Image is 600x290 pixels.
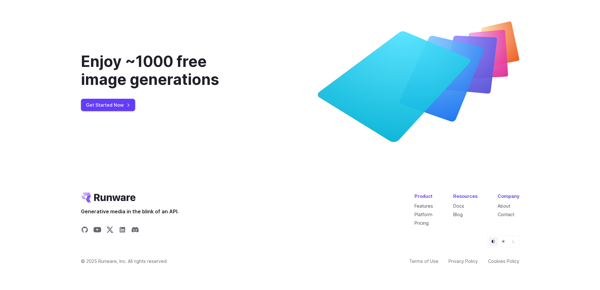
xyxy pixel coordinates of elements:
[498,203,510,209] a: About
[81,226,89,235] a: Share on GitHub
[81,52,252,89] div: Enjoy ~1000 free image generations
[487,235,519,247] ul: Theme selector
[489,237,498,246] button: Default
[81,192,136,203] a: Go to /
[409,257,438,265] a: Terms of Use
[449,257,478,265] a: Privacy Policy
[414,220,429,226] a: Pricing
[498,212,514,217] a: Contact
[488,257,519,265] a: Cookies Policy
[453,203,464,209] a: Docs
[509,237,518,246] button: Dark
[81,99,135,111] a: Get Started Now
[414,212,432,217] a: Platform
[81,257,167,265] span: © 2025 Runware, Inc. All rights reserved
[453,212,463,217] a: Blog
[131,226,139,235] a: Share on Discord
[81,208,179,216] span: Generative media in the blink of an API.
[119,226,126,235] a: Share on LinkedIn
[414,203,433,209] a: Features
[414,192,433,200] div: Product
[94,226,101,235] a: Share on YouTube
[453,192,477,200] div: Resources
[498,192,519,200] div: Company
[499,237,508,246] button: Light
[106,226,114,235] a: Share on X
